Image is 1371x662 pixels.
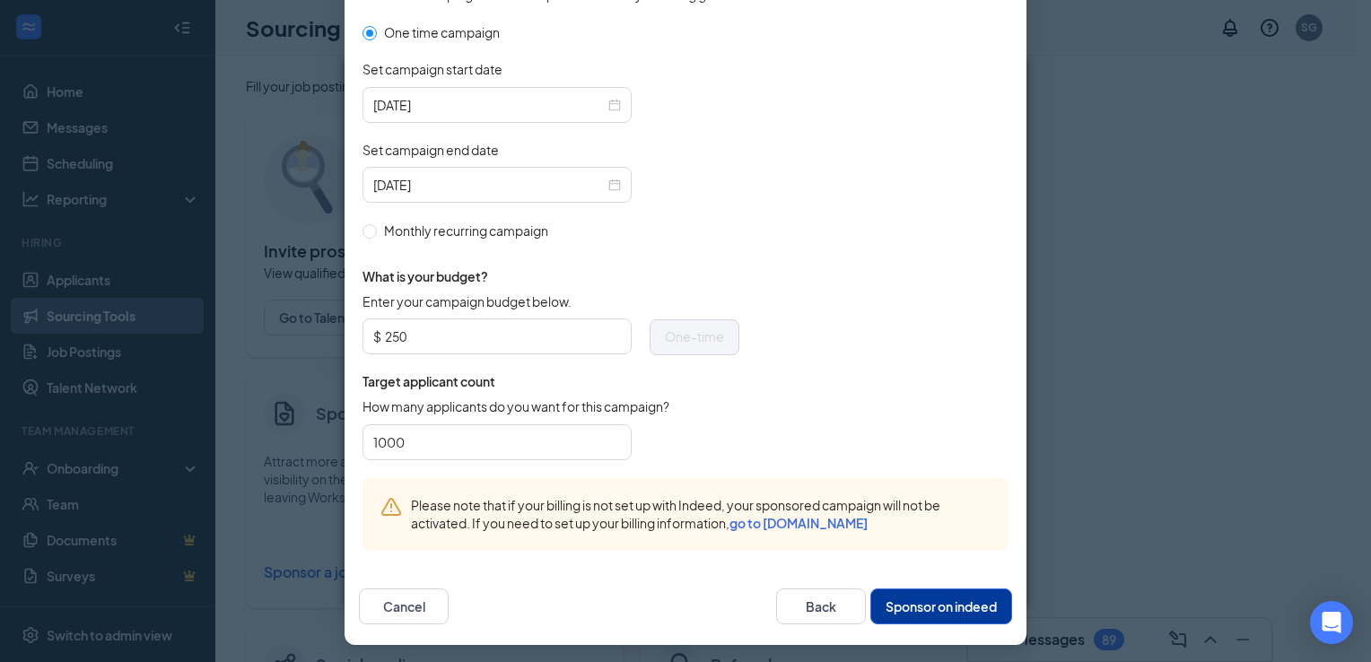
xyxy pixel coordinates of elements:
[359,588,449,624] button: Cancel
[373,95,605,115] input: 2025-09-16
[870,588,1012,624] button: Sponsor on indeed
[776,588,866,624] button: Back
[362,292,572,310] span: Enter your campaign budget below.
[380,496,402,518] svg: Warning
[377,221,555,240] span: Monthly recurring campaign
[729,515,868,531] a: go to [DOMAIN_NAME]
[1310,601,1353,644] div: Open Intercom Messenger
[362,372,739,390] span: Target applicant count
[665,328,724,344] span: One-time
[362,267,739,285] span: What is your budget?
[362,141,499,159] span: Set campaign end date
[373,175,605,195] input: 2025-10-16
[373,323,381,350] span: $
[362,397,669,415] span: How many applicants do you want for this campaign?
[362,60,502,78] span: Set campaign start date
[377,22,507,42] span: One time campaign
[411,496,991,532] span: Please note that if your billing is not set up with Indeed, your sponsored campaign will not be a...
